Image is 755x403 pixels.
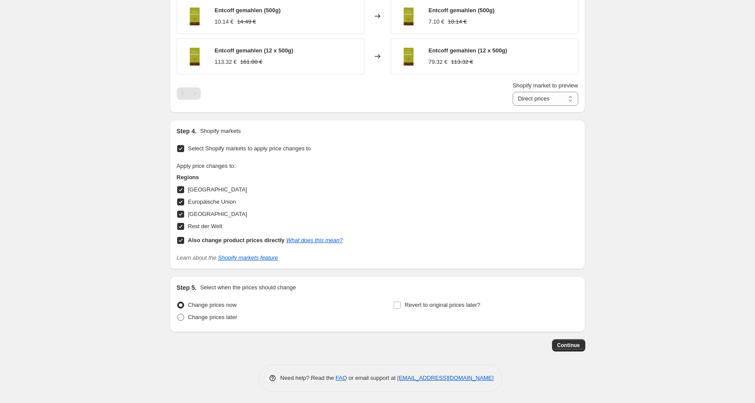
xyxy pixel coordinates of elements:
[188,314,238,320] span: Change prices later
[177,173,343,182] h3: Regions
[218,254,278,261] a: Shopify markets feature
[200,127,241,135] p: Shopify markets
[240,58,262,66] strike: 161.88 €
[429,47,507,54] span: Entcoff gemahlen (12 x 500g)
[336,375,347,381] a: FAQ
[188,186,247,193] span: [GEOGRAPHIC_DATA]
[177,254,278,261] i: Learn about the
[177,283,197,292] h2: Step 5.
[200,283,296,292] p: Select when the prices should change
[405,302,480,308] span: Revert to original prices later?
[286,237,343,243] a: What does this mean?
[215,7,281,14] span: Entcoff gemahlen (500g)
[395,43,422,69] img: jhornig-entcoff-gemahlen-500g_80x.png
[188,223,223,229] span: Rest der Welt
[177,127,197,135] h2: Step 4.
[347,375,397,381] span: or email support at
[215,58,237,66] div: 113.32 €
[429,17,444,26] div: 7.10 €
[552,339,585,351] button: Continue
[177,87,201,100] nav: Pagination
[182,43,208,69] img: jhornig-entcoff-gemahlen-500g_80x.png
[188,145,311,152] span: Select Shopify markets to apply price changes to
[451,58,473,66] strike: 113.32 €
[215,47,294,54] span: Entcoff gemahlen (12 x 500g)
[429,58,447,66] div: 79.32 €
[557,342,580,349] span: Continue
[429,7,495,14] span: Entcoff gemahlen (500g)
[280,375,336,381] span: Need help? Read the
[448,17,467,26] strike: 10.14 €
[188,198,236,205] span: Europäische Union
[188,237,285,243] b: Also change product prices directly
[188,302,237,308] span: Change prices now
[513,82,578,89] span: Shopify market to preview
[395,3,422,29] img: jhornig-entcoff-gemahlen-500g_80x.png
[182,3,208,29] img: jhornig-entcoff-gemahlen-500g_80x.png
[237,17,256,26] strike: 14.49 €
[215,17,234,26] div: 10.14 €
[177,163,236,169] span: Apply price changes to:
[397,375,493,381] a: [EMAIL_ADDRESS][DOMAIN_NAME]
[188,211,247,217] span: [GEOGRAPHIC_DATA]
